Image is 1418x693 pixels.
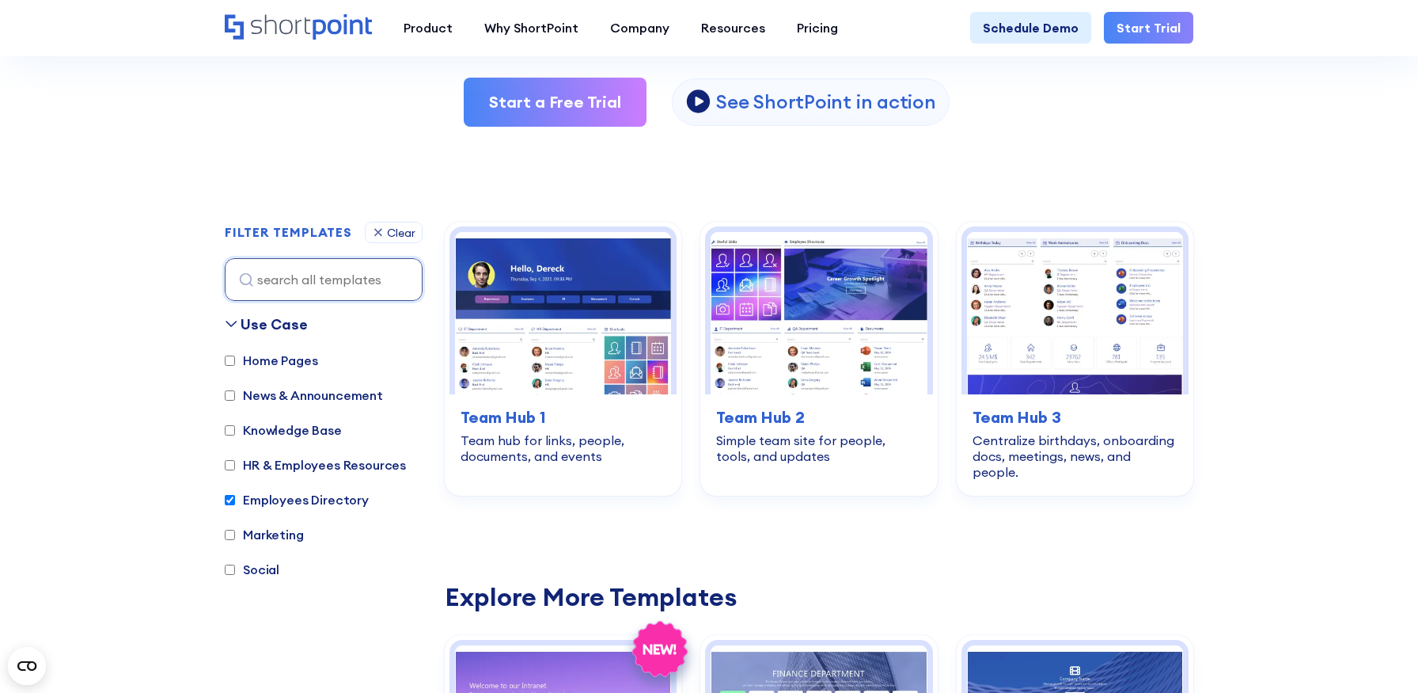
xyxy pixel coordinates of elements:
input: Marketing [225,530,235,540]
img: Team Hub 3 – SharePoint Team Site Template: Centralize birthdays, onboarding docs, meetings, news... [967,232,1183,394]
p: See ShortPoint in action [716,89,935,114]
div: Pricing [797,18,838,37]
a: Company [594,12,685,44]
a: open lightbox [672,78,949,126]
input: HR & Employees Resources [225,460,235,470]
h2: FILTER TEMPLATES [225,226,352,240]
label: Marketing [225,525,304,544]
button: Open CMP widget [8,647,46,685]
iframe: Chat Widget [1339,617,1418,693]
a: Team Hub 1 – SharePoint Online Modern Team Site Template: Team hub for links, people, documents, ... [445,222,681,496]
div: Resources [701,18,765,37]
a: Why ShortPoint [468,12,594,44]
div: Centralize birthdays, onboarding docs, meetings, news, and people. [973,432,1177,480]
h3: Team Hub 2 [716,406,921,429]
h3: Team Hub 1 [461,406,665,429]
a: Team Hub 3 – SharePoint Team Site Template: Centralize birthdays, onboarding docs, meetings, news... [957,222,1193,496]
div: Product [404,18,453,37]
div: Simple team site for people, tools, and updates [716,432,921,464]
a: Schedule Demo [970,12,1091,44]
h3: Team Hub 3 [973,406,1177,429]
a: Product [388,12,468,44]
label: HR & Employees Resources [225,455,406,474]
img: Team Hub 1 – SharePoint Online Modern Team Site Template: Team hub for links, people, documents, ... [455,232,671,394]
label: Knowledge Base [225,421,342,440]
a: Start Trial [1104,12,1193,44]
input: search all templates [225,258,423,301]
div: Team hub for links, people, documents, and events [461,432,665,464]
label: Social [225,560,279,579]
input: Social [225,565,235,575]
input: Home Pages [225,356,235,366]
label: News & Announcement [225,386,383,405]
a: Pricing [781,12,854,44]
label: Employees Directory [225,490,369,509]
label: Home Pages [225,351,317,370]
div: Why ShortPoint [484,18,578,37]
a: Home [225,14,372,41]
a: Start a Free Trial [464,78,646,127]
a: Team Hub 2 – SharePoint Template Team Site: Simple team site for people, tools, and updatesTeam H... [700,222,937,496]
div: Explore More Templates [445,584,1193,610]
div: Company [610,18,669,37]
div: Use Case [241,314,308,335]
a: Resources [685,12,781,44]
div: Clear [387,227,415,238]
input: News & Announcement [225,390,235,401]
input: Employees Directory [225,495,235,505]
img: Team Hub 2 – SharePoint Template Team Site: Simple team site for people, tools, and updates [711,232,927,394]
input: Knowledge Base [225,425,235,436]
